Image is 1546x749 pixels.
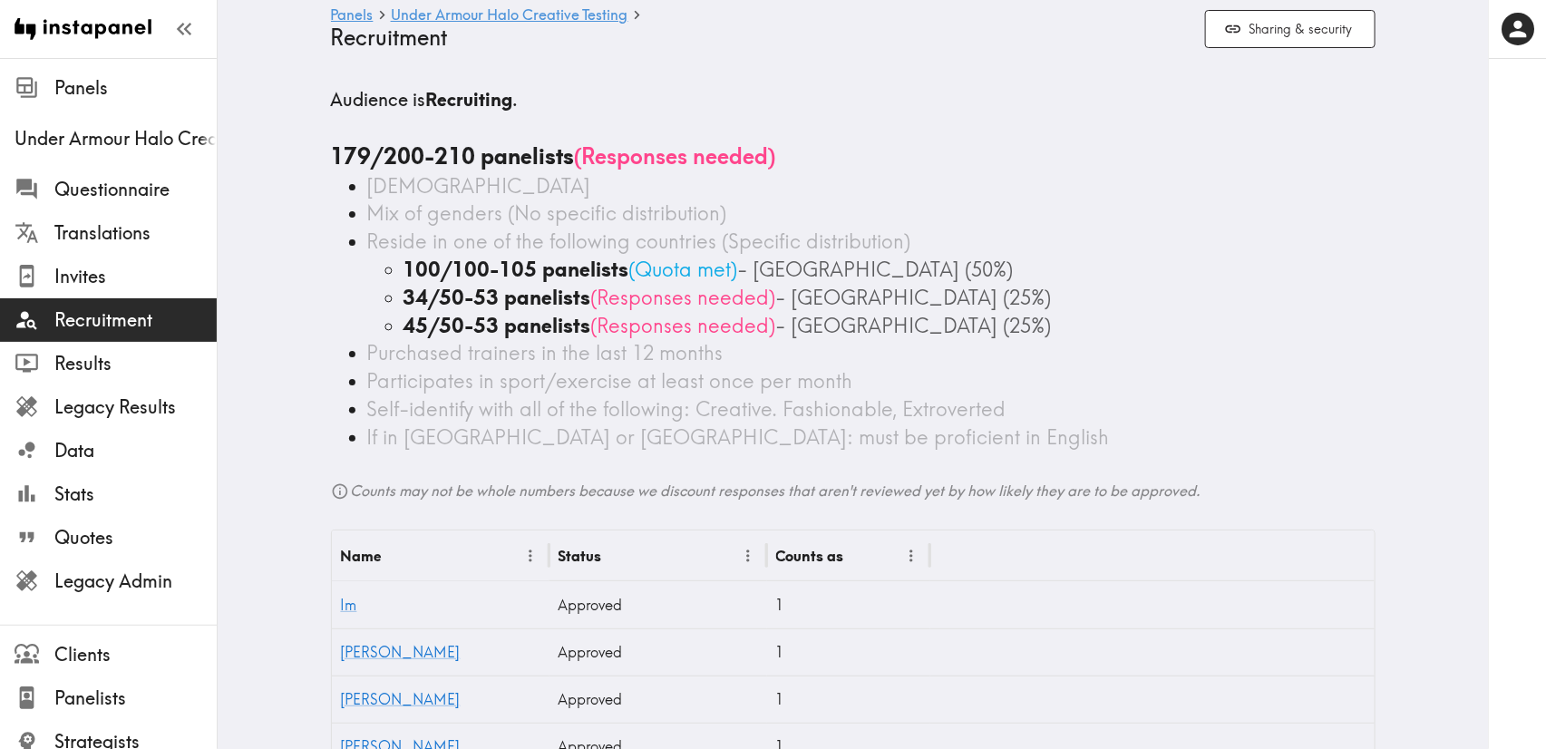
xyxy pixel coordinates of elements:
[54,394,217,420] span: Legacy Results
[54,686,217,711] span: Panelists
[367,424,1110,450] span: If in [GEOGRAPHIC_DATA] or [GEOGRAPHIC_DATA]: must be proficient in English
[846,542,874,570] button: Sort
[341,596,357,614] a: Im
[367,173,591,199] span: [DEMOGRAPHIC_DATA]
[591,313,776,338] span: ( Responses needed )
[54,307,217,333] span: Recruitment
[404,257,629,282] b: 100/100-105 panelists
[549,676,767,723] div: Approved
[738,257,1014,282] span: - [GEOGRAPHIC_DATA] (50%)
[404,285,591,310] b: 34/50-53 panelists
[341,547,382,565] div: Name
[776,547,844,565] div: Counts as
[629,257,738,282] span: ( Quota met )
[367,229,911,254] span: Reside in one of the following countries (Specific distribution)
[331,7,374,24] a: Panels
[331,142,575,170] b: 179/200-210 panelists
[591,285,776,310] span: ( Responses needed )
[54,264,217,289] span: Invites
[54,642,217,667] span: Clients
[367,200,727,226] span: Mix of genders (No specific distribution)
[341,690,461,708] a: [PERSON_NAME]
[776,285,1052,310] span: - [GEOGRAPHIC_DATA] (25%)
[341,643,461,661] a: [PERSON_NAME]
[54,351,217,376] span: Results
[898,542,926,570] button: Menu
[331,24,1191,51] h4: Recruitment
[367,368,853,394] span: Participates in sport/exercise at least once per month
[767,676,930,723] div: 1
[15,126,217,151] span: Under Armour Halo Creative Testing
[549,581,767,628] div: Approved
[776,313,1052,338] span: - [GEOGRAPHIC_DATA] (25%)
[331,481,1376,501] h6: Counts may not be whole numbers because we discount responses that aren't reviewed yet by how lik...
[549,628,767,676] div: Approved
[384,542,412,570] button: Sort
[54,220,217,246] span: Translations
[54,75,217,101] span: Panels
[604,542,632,570] button: Sort
[391,7,628,24] a: Under Armour Halo Creative Testing
[767,581,930,628] div: 1
[404,313,591,338] b: 45/50-53 panelists
[517,542,545,570] button: Menu
[54,481,217,507] span: Stats
[367,396,1006,422] span: Self-identify with all of the following: Creative. Fashionable, Extroverted
[734,542,763,570] button: Menu
[767,628,930,676] div: 1
[54,177,217,202] span: Questionnaire
[54,525,217,550] span: Quotes
[367,340,724,365] span: Purchased trainers in the last 12 months
[54,438,217,463] span: Data
[331,87,1376,112] h5: Audience is .
[559,547,602,565] div: Status
[575,142,776,170] span: ( Responses needed )
[1205,10,1376,49] button: Sharing & security
[426,88,513,111] b: Recruiting
[54,569,217,594] span: Legacy Admin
